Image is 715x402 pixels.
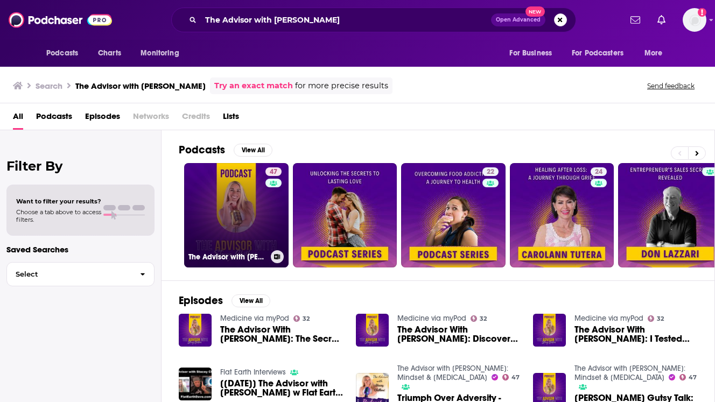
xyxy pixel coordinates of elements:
span: 32 [303,316,310,321]
a: Flat Earth Interviews [220,368,286,377]
img: [Oct 25, 2024] The Advisor with Stacey Chillemi w Flat Earth Dave [Flat Earth Dave Interviews 2] [179,368,212,400]
a: Show notifications dropdown [626,11,644,29]
span: 32 [657,316,664,321]
a: 47 [502,374,520,380]
span: Podcasts [46,46,78,61]
a: 22 [482,167,499,176]
a: All [13,108,23,130]
a: PodcastsView All [179,143,272,157]
a: Charts [91,43,128,64]
span: For Business [509,46,552,61]
h2: Podcasts [179,143,225,157]
button: open menu [502,43,565,64]
a: EpisodesView All [179,294,270,307]
a: [Oct 25, 2024] The Advisor with Stacey Chillemi w Flat Earth Dave [Flat Earth Dave Interviews 2] [220,379,343,397]
span: 32 [480,316,487,321]
img: The Advisor With Stacey Chillemi: I Tested Natural Therapies for Improved Health and Here's What ... [533,314,566,347]
a: 47 [679,374,697,380]
span: [[DATE]] The Advisor with [PERSON_NAME] w Flat Earth [PERSON_NAME] [Flat Earth [PERSON_NAME] Inte... [220,379,343,397]
a: The Advisor With Stacey Chillemi: The Secret of Eternal Beauty Revealed [220,325,343,343]
a: Episodes [85,108,120,130]
a: 22 [401,163,506,267]
span: For Podcasters [572,46,623,61]
span: Credits [182,108,210,130]
span: 24 [595,167,602,178]
span: The Advisor With [PERSON_NAME]: The Secret of Eternal Beauty Revealed [220,325,343,343]
a: 47 [265,167,282,176]
span: Select [7,271,131,278]
button: Select [6,262,155,286]
a: Show notifications dropdown [653,11,670,29]
span: Logged in as EllaRoseMurphy [683,8,706,32]
h2: Episodes [179,294,223,307]
a: Medicine via myPod [574,314,643,323]
button: open menu [133,43,193,64]
span: 47 [511,375,520,380]
a: 24 [591,167,607,176]
h3: The Advisor with [PERSON_NAME] [75,81,206,91]
span: 47 [270,167,277,178]
span: for more precise results [295,80,388,92]
span: New [525,6,545,17]
a: 24 [510,163,614,267]
a: 32 [293,315,310,322]
a: The Advisor With Stacey Chillemi: Discover How AI Saves Lives & The Mistakes You Must Avoid! [397,325,520,343]
button: Send feedback [644,81,698,90]
a: 32 [648,315,664,322]
button: View All [232,294,270,307]
input: Search podcasts, credits, & more... [201,11,491,29]
button: open menu [637,43,676,64]
span: The Advisor With [PERSON_NAME]: Discover How AI Saves Lives & The Mistakes You Must Avoid! [397,325,520,343]
span: Networks [133,108,169,130]
p: Saved Searches [6,244,155,255]
button: open menu [565,43,639,64]
button: View All [234,144,272,157]
button: open menu [39,43,92,64]
a: The Advisor with Stacey Chillemi: Mindset & Self-Improvement [397,364,508,382]
a: 47The Advisor with [PERSON_NAME]: Mindset & [MEDICAL_DATA] [184,163,289,267]
h3: Search [36,81,62,91]
span: Open Advanced [496,17,541,23]
a: Podcasts [36,108,72,130]
span: The Advisor With [PERSON_NAME]: I Tested Natural Therapies for Improved Health and Here's What Ha... [574,325,697,343]
button: Open AdvancedNew [491,13,545,26]
a: The Advisor With Stacey Chillemi: I Tested Natural Therapies for Improved Health and Here's What ... [574,325,697,343]
div: Search podcasts, credits, & more... [171,8,576,32]
span: Charts [98,46,121,61]
span: Choose a tab above to access filters. [16,208,101,223]
a: 32 [471,315,487,322]
a: Medicine via myPod [220,314,289,323]
a: Medicine via myPod [397,314,466,323]
h3: The Advisor with [PERSON_NAME]: Mindset & [MEDICAL_DATA] [188,252,267,262]
h2: Filter By [6,158,155,174]
img: Podchaser - Follow, Share and Rate Podcasts [9,10,112,30]
svg: Email not verified [698,8,706,17]
span: Want to filter your results? [16,198,101,205]
a: Try an exact match [214,80,293,92]
button: Show profile menu [683,8,706,32]
img: User Profile [683,8,706,32]
a: Lists [223,108,239,130]
span: More [644,46,663,61]
img: The Advisor With Stacey Chillemi: The Secret of Eternal Beauty Revealed [179,314,212,347]
span: 47 [689,375,697,380]
a: The Advisor with Stacey Chillemi: Mindset & Self-Improvement [574,364,685,382]
img: The Advisor With Stacey Chillemi: Discover How AI Saves Lives & The Mistakes You Must Avoid! [356,314,389,347]
span: Monitoring [141,46,179,61]
span: 22 [487,167,494,178]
